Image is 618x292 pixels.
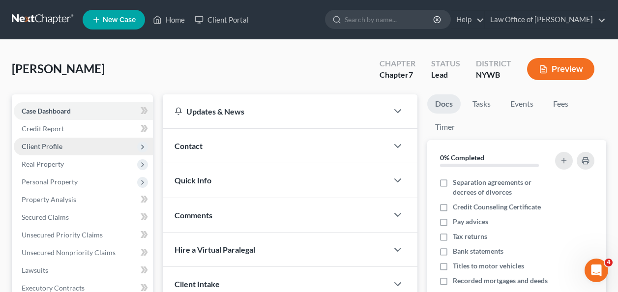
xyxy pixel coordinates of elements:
a: Property Analysis [14,191,153,208]
span: Personal Property [22,177,78,186]
iframe: Intercom live chat [585,259,608,282]
span: Credit Report [22,124,64,133]
a: Credit Report [14,120,153,138]
button: Preview [527,58,594,80]
div: NYWB [476,69,511,81]
a: Unsecured Nonpriority Claims [14,244,153,262]
span: Property Analysis [22,195,76,204]
span: Comments [175,210,212,220]
strong: 0% Completed [440,153,484,162]
span: Unsecured Priority Claims [22,231,103,239]
span: Quick Info [175,175,211,185]
div: Status [431,58,460,69]
a: Events [502,94,541,114]
div: Chapter [380,69,415,81]
div: Lead [431,69,460,81]
span: Credit Counseling Certificate [453,202,541,212]
div: Updates & News [175,106,376,117]
span: 7 [409,70,413,79]
a: Fees [545,94,577,114]
span: [PERSON_NAME] [12,61,105,76]
span: Bank statements [453,246,503,256]
span: Case Dashboard [22,107,71,115]
a: Timer [427,117,463,137]
div: District [476,58,511,69]
span: 4 [605,259,613,266]
span: Real Property [22,160,64,168]
span: Executory Contracts [22,284,85,292]
span: Hire a Virtual Paralegal [175,245,255,254]
span: Contact [175,141,203,150]
span: Tax returns [453,232,487,241]
span: Separation agreements or decrees of divorces [453,177,553,197]
a: Unsecured Priority Claims [14,226,153,244]
span: New Case [103,16,136,24]
span: Lawsuits [22,266,48,274]
a: Docs [427,94,461,114]
a: Client Portal [190,11,254,29]
a: Home [148,11,190,29]
a: Lawsuits [14,262,153,279]
a: Tasks [465,94,499,114]
a: Case Dashboard [14,102,153,120]
span: Pay advices [453,217,488,227]
span: Titles to motor vehicles [453,261,524,271]
a: Secured Claims [14,208,153,226]
span: Client Profile [22,142,62,150]
span: Client Intake [175,279,220,289]
span: Recorded mortgages and deeds [453,276,548,286]
div: Chapter [380,58,415,69]
span: Unsecured Nonpriority Claims [22,248,116,257]
span: Secured Claims [22,213,69,221]
input: Search by name... [345,10,435,29]
a: Law Office of [PERSON_NAME] [485,11,606,29]
a: Help [451,11,484,29]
